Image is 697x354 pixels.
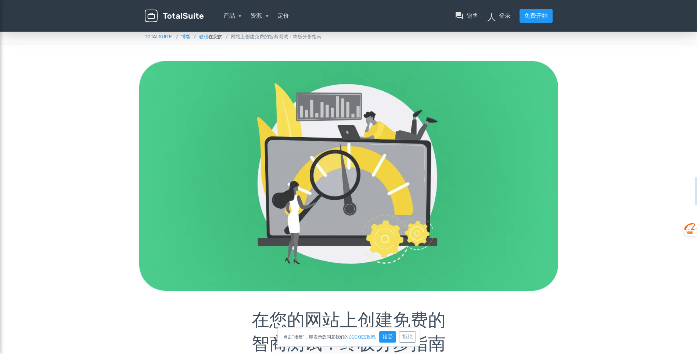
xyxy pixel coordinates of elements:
[487,11,511,20] a: 人登录
[139,61,558,290] img: Creating a Free IQ Test on Your Website: The Ultimate Step-by-Step Guide
[455,11,464,20] span: question_answer
[145,10,204,22] img: WordPress 的 TotalSuite
[399,331,416,343] button: 拒绝
[191,34,208,39] a: 教程
[499,11,511,20] font: 登录
[145,34,321,39] font: 在您的
[250,12,269,19] a: 资源
[379,331,396,343] button: 接受
[223,34,321,39] span: 网站上创建免费的智商测试：终极分步指南
[467,11,478,20] font: 销售
[145,34,172,39] a: TotalSuite
[520,9,553,23] a: 免费开始
[349,335,375,339] a: Cookies政策
[277,11,289,20] a: 定价
[283,335,349,339] font: 点击“接受”，即表示您同意我们的
[375,335,376,339] font: .
[455,11,478,20] a: question_answer销售
[223,12,242,19] a: 产品
[173,34,191,39] a: 博客
[487,11,496,20] span: 人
